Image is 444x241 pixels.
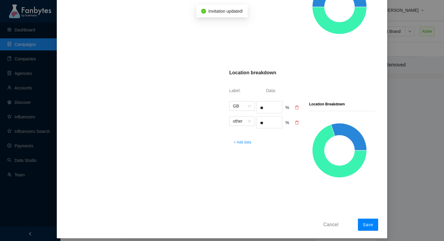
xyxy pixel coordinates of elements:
[295,105,299,110] span: delete
[363,222,373,227] span: Save
[266,87,301,94] p: Data:
[233,101,251,111] span: GB
[319,220,343,229] button: Cancel
[229,69,276,76] p: Location breakdown
[208,9,243,14] span: Invitation updated!
[285,104,292,113] div: %
[323,221,339,228] span: Cancel
[229,87,265,94] p: Label:
[233,117,251,126] span: other
[295,120,299,125] span: delete
[309,101,345,107] p: Location Breakdown
[358,219,378,231] button: Save
[201,9,206,14] span: check-circle
[234,139,251,145] span: + Add data
[285,119,292,128] div: %
[229,137,256,147] button: + Add data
